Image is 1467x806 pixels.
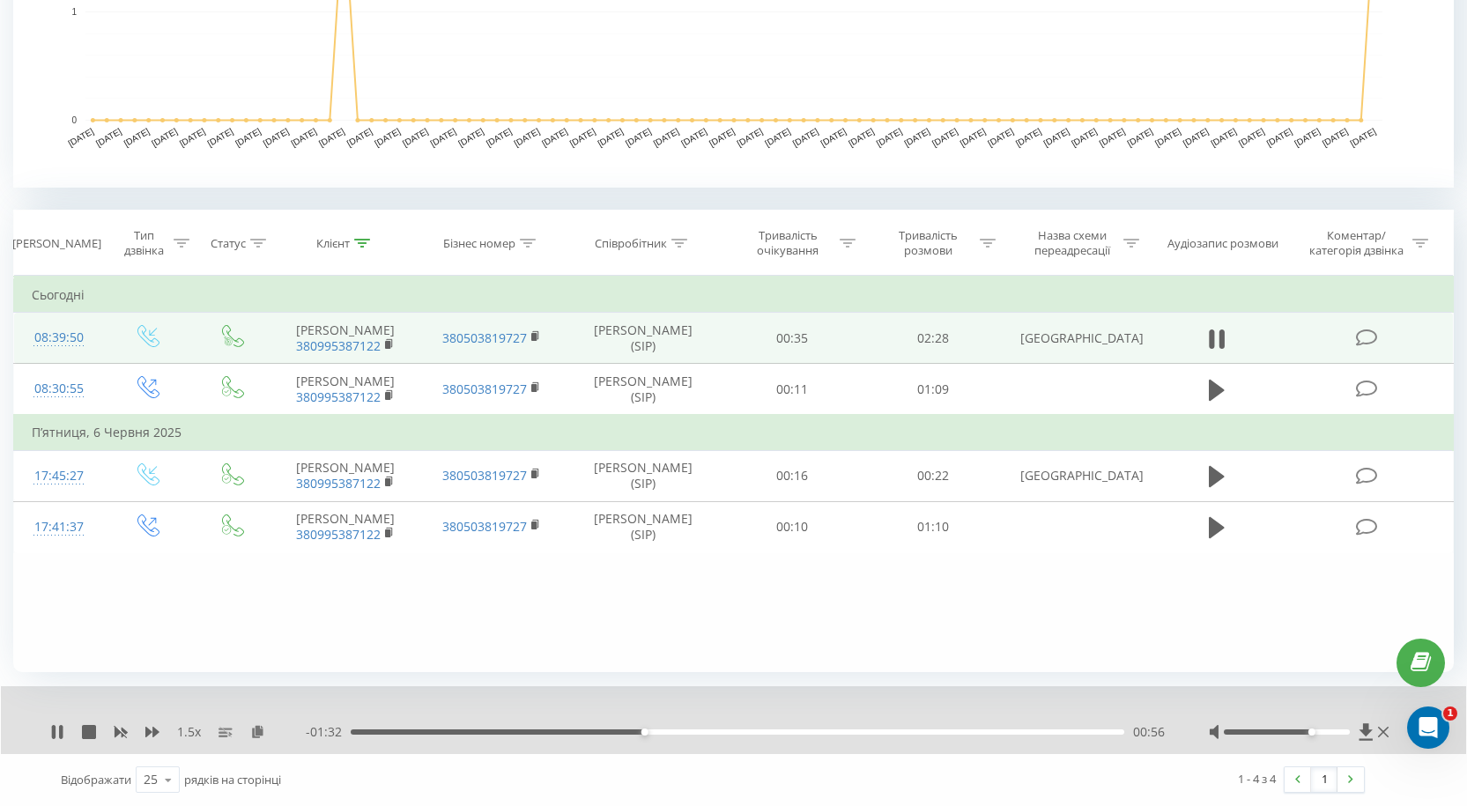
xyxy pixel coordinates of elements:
[442,329,527,346] a: 380503819727
[443,236,515,251] div: Бізнес номер
[1311,767,1337,792] a: 1
[317,126,346,148] text: [DATE]
[1265,126,1294,148] text: [DATE]
[1321,126,1350,148] text: [DATE]
[1305,228,1408,258] div: Коментар/категорія дзвінка
[32,510,86,544] div: 17:41:37
[442,467,527,484] a: 380503819727
[345,126,374,148] text: [DATE]
[722,450,863,501] td: 00:16
[296,337,381,354] a: 380995387122
[847,126,876,148] text: [DATE]
[624,126,653,148] text: [DATE]
[1167,236,1278,251] div: Аудіозапис розмови
[565,501,722,552] td: [PERSON_NAME] (SIP)
[32,321,86,355] div: 08:39:50
[863,313,1004,364] td: 02:28
[568,126,597,148] text: [DATE]
[1349,126,1378,148] text: [DATE]
[722,313,863,364] td: 00:35
[66,126,95,148] text: [DATE]
[485,126,514,148] text: [DATE]
[177,723,201,741] span: 1.5 x
[708,126,737,148] text: [DATE]
[1153,126,1182,148] text: [DATE]
[863,364,1004,416] td: 01:09
[1407,706,1449,749] iframe: Intercom live chat
[1003,313,1149,364] td: [GEOGRAPHIC_DATA]
[1098,126,1127,148] text: [DATE]
[272,501,419,552] td: [PERSON_NAME]
[565,313,722,364] td: [PERSON_NAME] (SIP)
[94,126,123,148] text: [DATE]
[741,228,835,258] div: Тривалість очікування
[1003,450,1149,501] td: [GEOGRAPHIC_DATA]
[211,236,246,251] div: Статус
[289,126,318,148] text: [DATE]
[881,228,975,258] div: Тривалість розмови
[641,728,648,736] div: Accessibility label
[14,415,1454,450] td: П’ятниця, 6 Червня 2025
[429,126,458,148] text: [DATE]
[1308,728,1315,736] div: Accessibility label
[262,126,291,148] text: [DATE]
[736,126,765,148] text: [DATE]
[722,501,863,552] td: 00:10
[1443,706,1457,721] span: 1
[791,126,820,148] text: [DATE]
[819,126,848,148] text: [DATE]
[14,277,1454,313] td: Сьогодні
[722,364,863,416] td: 00:11
[930,126,959,148] text: [DATE]
[71,115,77,125] text: 0
[986,126,1015,148] text: [DATE]
[1238,770,1276,788] div: 1 - 4 з 4
[272,450,419,501] td: [PERSON_NAME]
[1025,228,1119,258] div: Назва схеми переадресації
[184,772,281,788] span: рядків на сторінці
[1209,126,1238,148] text: [DATE]
[596,126,625,148] text: [DATE]
[32,372,86,406] div: 08:30:55
[1042,126,1071,148] text: [DATE]
[150,126,179,148] text: [DATE]
[565,364,722,416] td: [PERSON_NAME] (SIP)
[1293,126,1322,148] text: [DATE]
[122,126,152,148] text: [DATE]
[206,126,235,148] text: [DATE]
[119,228,168,258] div: Тип дзвінка
[373,126,402,148] text: [DATE]
[565,450,722,501] td: [PERSON_NAME] (SIP)
[61,772,131,788] span: Відображати
[1070,126,1099,148] text: [DATE]
[456,126,485,148] text: [DATE]
[442,381,527,397] a: 380503819727
[296,388,381,405] a: 380995387122
[306,723,351,741] span: - 01:32
[1014,126,1043,148] text: [DATE]
[178,126,207,148] text: [DATE]
[652,126,681,148] text: [DATE]
[442,518,527,535] a: 380503819727
[1125,126,1154,148] text: [DATE]
[679,126,708,148] text: [DATE]
[875,126,904,148] text: [DATE]
[296,526,381,543] a: 380995387122
[32,459,86,493] div: 17:45:27
[595,236,667,251] div: Співробітник
[1133,723,1165,741] span: 00:56
[296,475,381,492] a: 380995387122
[71,7,77,17] text: 1
[401,126,430,148] text: [DATE]
[144,771,158,788] div: 25
[12,236,101,251] div: [PERSON_NAME]
[540,126,569,148] text: [DATE]
[272,364,419,416] td: [PERSON_NAME]
[272,313,419,364] td: [PERSON_NAME]
[316,236,350,251] div: Клієнт
[863,450,1004,501] td: 00:22
[1237,126,1266,148] text: [DATE]
[233,126,263,148] text: [DATE]
[513,126,542,148] text: [DATE]
[1182,126,1211,148] text: [DATE]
